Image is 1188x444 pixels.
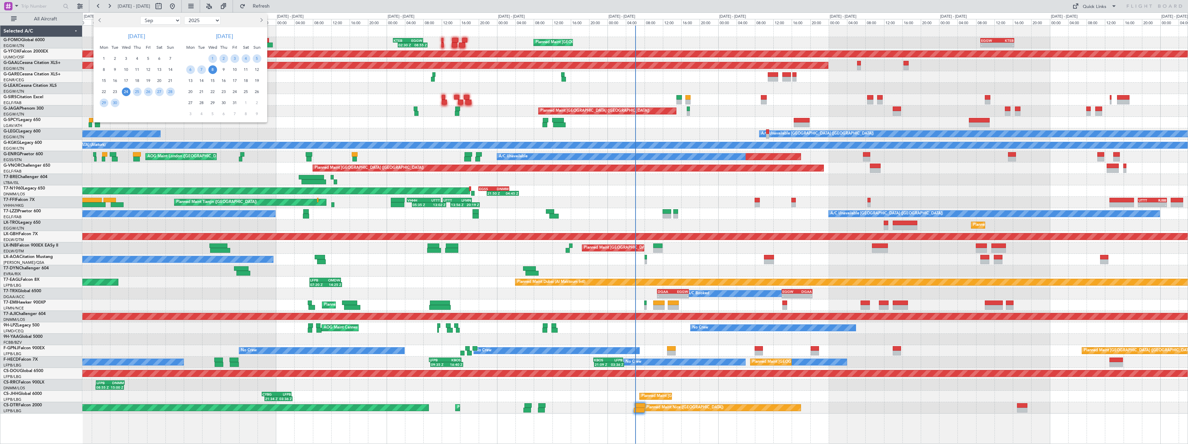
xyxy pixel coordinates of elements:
[242,87,250,96] span: 25
[186,65,195,74] span: 6
[231,110,239,118] span: 7
[133,54,142,63] span: 4
[229,53,240,64] div: 3-10-2025
[240,53,251,64] div: 4-10-2025
[143,64,154,75] div: 12-9-2025
[207,108,218,119] div: 5-11-2025
[231,54,239,63] span: 3
[109,97,120,108] div: 30-9-2025
[207,42,218,53] div: Wed
[165,86,176,97] div: 28-9-2025
[197,99,206,107] span: 28
[133,87,142,96] span: 25
[242,65,250,74] span: 11
[253,65,261,74] span: 12
[122,76,130,85] span: 17
[111,76,119,85] span: 16
[98,86,109,97] div: 22-9-2025
[144,76,153,85] span: 19
[185,64,196,75] div: 6-10-2025
[122,87,130,96] span: 24
[154,42,165,53] div: Sat
[207,75,218,86] div: 15-10-2025
[96,15,104,26] button: Previous month
[240,108,251,119] div: 8-11-2025
[120,75,132,86] div: 17-9-2025
[253,54,261,63] span: 5
[229,97,240,108] div: 31-10-2025
[132,64,143,75] div: 11-9-2025
[253,110,261,118] span: 9
[155,87,164,96] span: 27
[140,16,181,25] select: Select month
[207,97,218,108] div: 29-10-2025
[100,65,108,74] span: 8
[219,87,228,96] span: 23
[196,97,207,108] div: 28-10-2025
[155,65,164,74] span: 13
[251,75,262,86] div: 19-10-2025
[196,64,207,75] div: 7-10-2025
[98,64,109,75] div: 8-9-2025
[185,42,196,53] div: Mon
[100,99,108,107] span: 29
[253,87,261,96] span: 26
[207,53,218,64] div: 1-10-2025
[133,76,142,85] span: 18
[155,76,164,85] span: 20
[133,65,142,74] span: 11
[166,65,175,74] span: 14
[111,65,119,74] span: 9
[253,76,261,85] span: 19
[122,65,130,74] span: 10
[109,64,120,75] div: 9-9-2025
[208,54,217,63] span: 1
[218,86,229,97] div: 23-10-2025
[111,99,119,107] span: 30
[251,42,262,53] div: Sun
[144,54,153,63] span: 5
[240,86,251,97] div: 25-10-2025
[155,54,164,63] span: 6
[219,76,228,85] span: 16
[143,53,154,64] div: 5-9-2025
[132,53,143,64] div: 4-9-2025
[109,86,120,97] div: 23-9-2025
[185,108,196,119] div: 3-11-2025
[208,110,217,118] span: 5
[109,53,120,64] div: 2-9-2025
[100,54,108,63] span: 1
[219,110,228,118] span: 6
[132,75,143,86] div: 18-9-2025
[242,54,250,63] span: 4
[185,97,196,108] div: 27-10-2025
[229,86,240,97] div: 24-10-2025
[186,87,195,96] span: 20
[143,42,154,53] div: Fri
[165,64,176,75] div: 14-9-2025
[219,54,228,63] span: 2
[253,99,261,107] span: 2
[218,97,229,108] div: 30-10-2025
[197,76,206,85] span: 14
[251,108,262,119] div: 9-11-2025
[207,64,218,75] div: 8-10-2025
[154,86,165,97] div: 27-9-2025
[208,99,217,107] span: 29
[218,64,229,75] div: 9-10-2025
[197,65,206,74] span: 7
[186,76,195,85] span: 13
[132,86,143,97] div: 25-9-2025
[251,97,262,108] div: 2-11-2025
[98,75,109,86] div: 15-9-2025
[185,86,196,97] div: 20-10-2025
[251,64,262,75] div: 12-10-2025
[231,87,239,96] span: 24
[165,53,176,64] div: 7-9-2025
[165,42,176,53] div: Sun
[120,42,132,53] div: Wed
[109,75,120,86] div: 16-9-2025
[218,53,229,64] div: 2-10-2025
[242,110,250,118] span: 8
[231,65,239,74] span: 10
